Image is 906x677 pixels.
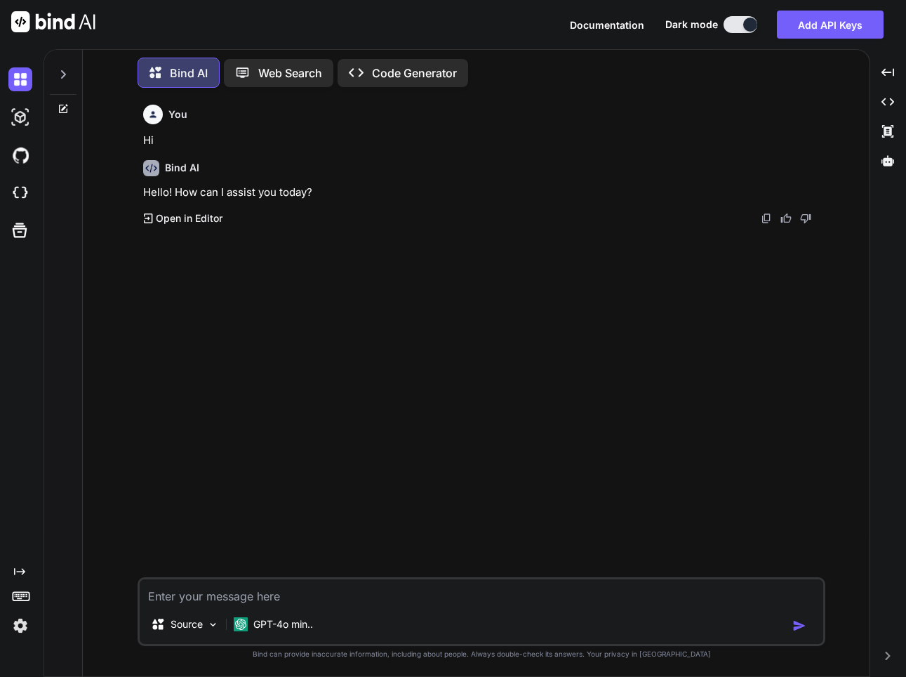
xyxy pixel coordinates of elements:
p: Hi [143,133,822,149]
button: Documentation [570,18,644,32]
img: Bind AI [11,11,95,32]
p: Open in Editor [156,211,222,225]
p: Web Search [258,65,322,81]
button: Add API Keys [777,11,884,39]
p: Code Generator [372,65,457,81]
p: Bind AI [170,65,208,81]
span: Documentation [570,19,644,31]
img: like [780,213,792,224]
span: Dark mode [665,18,718,32]
img: Pick Models [207,619,219,631]
h6: You [168,107,187,121]
p: Hello! How can I assist you today? [143,185,822,201]
p: Source [171,617,203,631]
img: dislike [800,213,811,224]
img: copy [761,213,772,224]
img: cloudideIcon [8,181,32,205]
img: darkChat [8,67,32,91]
img: settings [8,614,32,638]
img: icon [792,619,806,633]
img: githubDark [8,143,32,167]
h6: Bind AI [165,161,199,175]
img: darkAi-studio [8,105,32,129]
p: GPT-4o min.. [253,617,313,631]
p: Bind can provide inaccurate information, including about people. Always double-check its answers.... [138,649,825,659]
img: GPT-4o mini [234,617,248,631]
